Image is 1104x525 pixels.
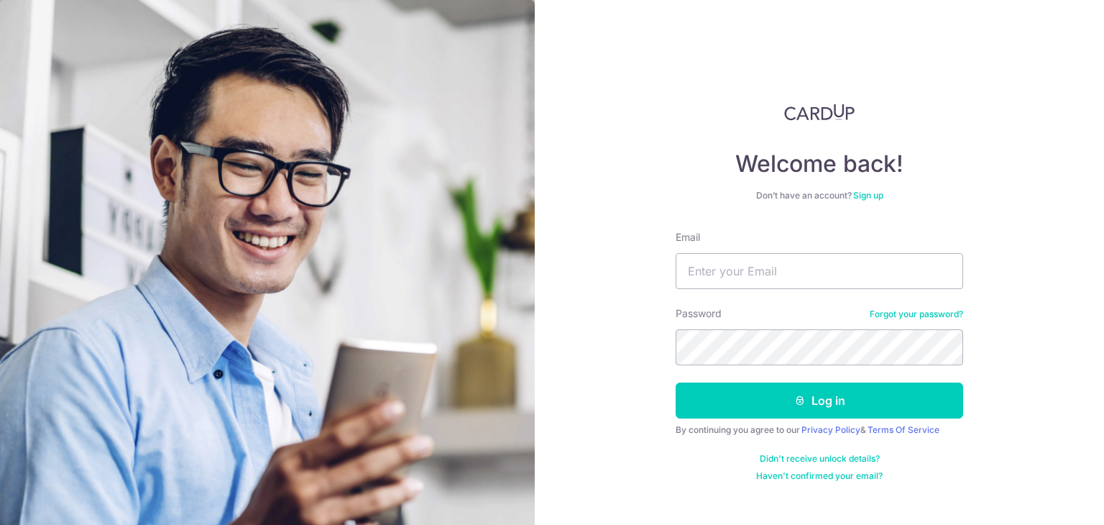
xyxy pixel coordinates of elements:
[801,424,860,435] a: Privacy Policy
[870,309,963,320] a: Forgot your password?
[676,424,963,436] div: By continuing you agree to our &
[868,424,939,435] a: Terms Of Service
[676,253,963,289] input: Enter your Email
[784,104,855,121] img: CardUp Logo
[756,470,883,482] a: Haven't confirmed your email?
[676,383,963,419] button: Log in
[676,306,722,321] label: Password
[676,190,963,201] div: Don’t have an account?
[853,190,883,201] a: Sign up
[676,230,700,245] label: Email
[676,150,963,178] h4: Welcome back!
[760,453,880,465] a: Didn't receive unlock details?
